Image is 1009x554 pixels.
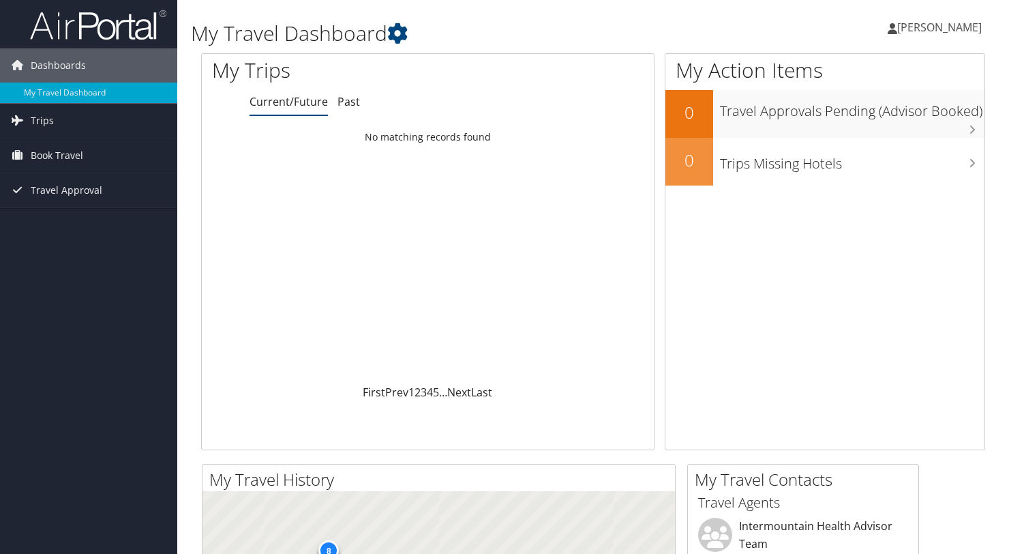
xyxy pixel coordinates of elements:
h2: My Travel History [209,468,675,491]
a: First [363,385,385,400]
span: … [439,385,447,400]
span: [PERSON_NAME] [897,20,982,35]
a: 2 [415,385,421,400]
h2: 0 [665,101,713,124]
span: Dashboards [31,48,86,83]
a: 0Travel Approvals Pending (Advisor Booked) [665,90,984,138]
span: Travel Approval [31,173,102,207]
span: Book Travel [31,138,83,173]
h1: My Action Items [665,56,984,85]
a: 3 [421,385,427,400]
td: No matching records found [202,125,654,149]
h1: My Trips [212,56,455,85]
h2: 0 [665,149,713,172]
a: Current/Future [250,94,328,109]
h2: My Travel Contacts [695,468,918,491]
h3: Travel Approvals Pending (Advisor Booked) [720,95,984,121]
a: Next [447,385,471,400]
a: Last [471,385,492,400]
a: 0Trips Missing Hotels [665,138,984,186]
span: Trips [31,104,54,138]
a: 1 [408,385,415,400]
h1: My Travel Dashboard [191,19,727,48]
a: [PERSON_NAME] [888,7,995,48]
a: 5 [433,385,439,400]
h3: Travel Agents [698,493,908,512]
a: Prev [385,385,408,400]
a: 4 [427,385,433,400]
img: airportal-logo.png [30,9,166,41]
a: Past [337,94,360,109]
h3: Trips Missing Hotels [720,147,984,173]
